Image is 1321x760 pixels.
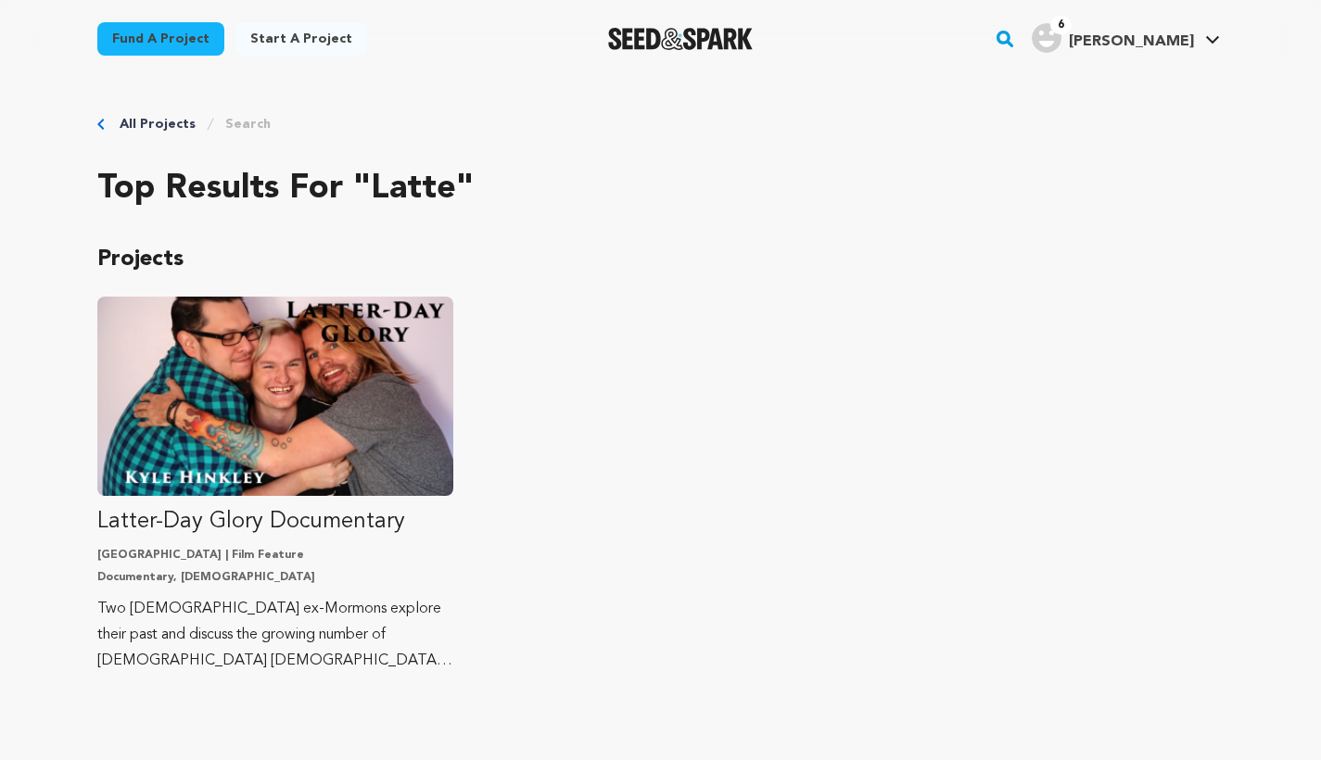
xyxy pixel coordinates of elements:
[608,28,754,50] a: Seed&Spark Homepage
[1028,19,1224,53] a: Mike M.'s Profile
[97,171,1225,208] h2: Top results for "latte"
[225,115,271,133] a: Search
[97,596,453,674] p: Two [DEMOGRAPHIC_DATA] ex-Mormons explore their past and discuss the growing number of [DEMOGRAPH...
[1069,34,1194,49] span: [PERSON_NAME]
[97,115,1225,133] div: Breadcrumb
[97,570,453,585] p: Documentary, [DEMOGRAPHIC_DATA]
[1028,19,1224,58] span: Mike M.'s Profile
[97,297,453,674] a: Fund Latter-Day Glory Documentary
[97,548,453,563] p: [GEOGRAPHIC_DATA] | Film Feature
[97,22,224,56] a: Fund a project
[1050,16,1072,34] span: 6
[97,507,453,537] p: Latter-Day Glory Documentary
[97,245,1225,274] p: Projects
[235,22,367,56] a: Start a project
[120,115,196,133] a: All Projects
[608,28,754,50] img: Seed&Spark Logo Dark Mode
[1032,23,1194,53] div: Mike M.'s Profile
[1032,23,1061,53] img: user.png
